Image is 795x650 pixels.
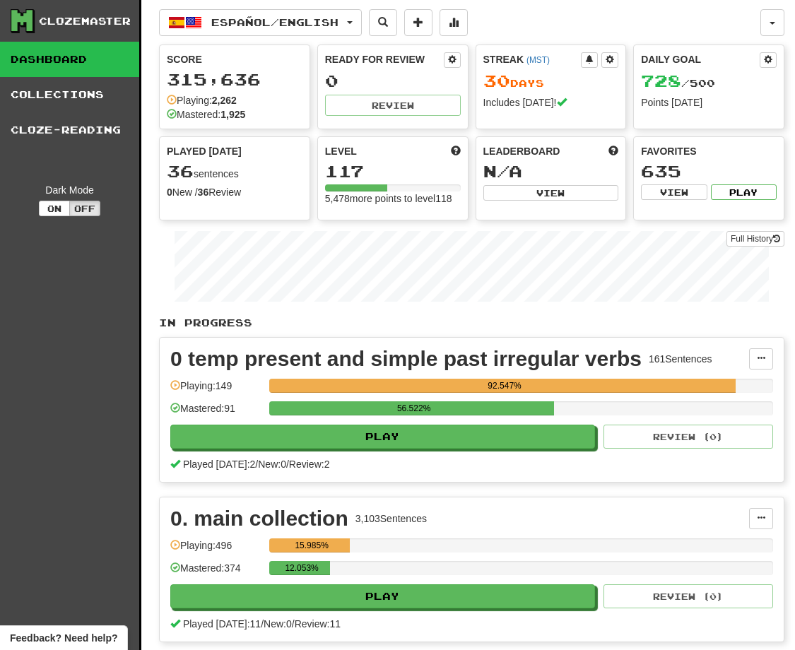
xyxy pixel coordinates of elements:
strong: 2,262 [212,95,237,106]
button: Search sentences [369,9,397,36]
span: Review: 11 [295,618,341,630]
span: / [286,459,289,470]
span: Played [DATE]: 11 [183,618,261,630]
a: (MST) [526,55,550,65]
span: Leaderboard [483,144,560,158]
div: 635 [641,162,777,180]
div: Playing: 496 [170,538,262,562]
button: Play [711,184,777,200]
p: In Progress [159,316,784,330]
span: Played [DATE]: 2 [183,459,255,470]
span: Level [325,144,357,158]
div: 0 [325,72,461,90]
div: 12.053% [273,561,330,575]
button: Español/English [159,9,362,36]
div: Playing: 149 [170,379,262,402]
div: 5,478 more points to level 118 [325,191,461,206]
span: Review: 2 [289,459,330,470]
button: View [483,185,619,201]
button: Play [170,584,595,608]
div: Day s [483,72,619,90]
div: 0 temp present and simple past irregular verbs [170,348,642,370]
div: sentences [167,162,302,181]
a: Full History [726,231,784,247]
button: Review (0) [603,425,773,449]
div: Ready for Review [325,52,444,66]
span: Open feedback widget [10,631,117,645]
button: Review [325,95,461,116]
button: More stats [440,9,468,36]
strong: 1,925 [220,109,245,120]
span: 30 [483,71,510,90]
button: On [39,201,70,216]
span: Played [DATE] [167,144,242,158]
span: / [292,618,295,630]
div: Clozemaster [39,14,131,28]
div: Points [DATE] [641,95,777,110]
span: 728 [641,71,681,90]
div: Score [167,52,302,66]
button: Play [170,425,595,449]
div: 15.985% [273,538,350,552]
div: Dark Mode [11,183,129,197]
span: New: 0 [264,618,292,630]
button: Add sentence to collection [404,9,432,36]
span: New: 0 [258,459,286,470]
span: / [255,459,258,470]
div: 0. main collection [170,508,348,529]
div: Includes [DATE]! [483,95,619,110]
div: Favorites [641,144,777,158]
div: 315,636 [167,71,302,88]
strong: 0 [167,187,172,198]
span: / [261,618,264,630]
button: View [641,184,707,200]
span: N/A [483,161,522,181]
div: Playing: [167,93,237,107]
div: Daily Goal [641,52,760,68]
span: Score more points to level up [451,144,461,158]
div: 117 [325,162,461,180]
div: Mastered: 374 [170,561,262,584]
div: 3,103 Sentences [355,512,427,526]
div: New / Review [167,185,302,199]
div: 161 Sentences [649,352,712,366]
button: Off [69,201,100,216]
div: Mastered: [167,107,245,122]
span: 36 [167,161,194,181]
div: 92.547% [273,379,736,393]
span: / 500 [641,77,715,89]
strong: 36 [198,187,209,198]
span: This week in points, UTC [608,144,618,158]
div: Streak [483,52,582,66]
button: Review (0) [603,584,773,608]
div: Mastered: 91 [170,401,262,425]
div: 56.522% [273,401,554,415]
span: Español / English [211,16,338,28]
